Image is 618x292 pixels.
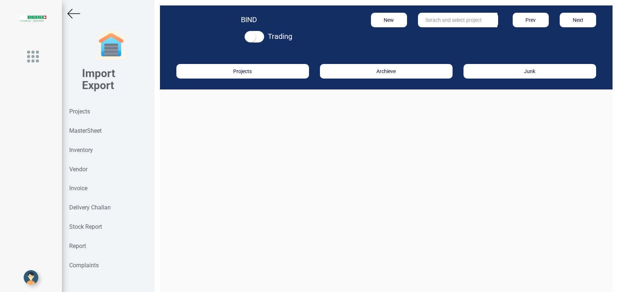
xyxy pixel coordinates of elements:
[463,64,596,79] button: Junk
[513,13,549,27] button: Prev
[82,67,115,92] b: Import Export
[69,166,87,173] strong: Vendor
[69,127,102,134] strong: MasterSheet
[176,64,309,79] button: Projects
[69,108,90,115] strong: Projects
[418,13,497,27] input: Serach and select project
[241,15,257,24] strong: BIND
[560,13,596,27] button: Next
[69,204,111,211] strong: Delivery Challan
[69,223,102,230] strong: Stock Report
[69,185,87,192] strong: Invoice
[268,32,292,41] strong: Trading
[320,64,453,79] button: Archieve
[69,243,86,249] strong: Report
[97,31,126,60] img: garage-closed.png
[371,13,407,27] button: New
[69,262,99,269] strong: Complaints
[69,147,93,153] strong: Inventory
